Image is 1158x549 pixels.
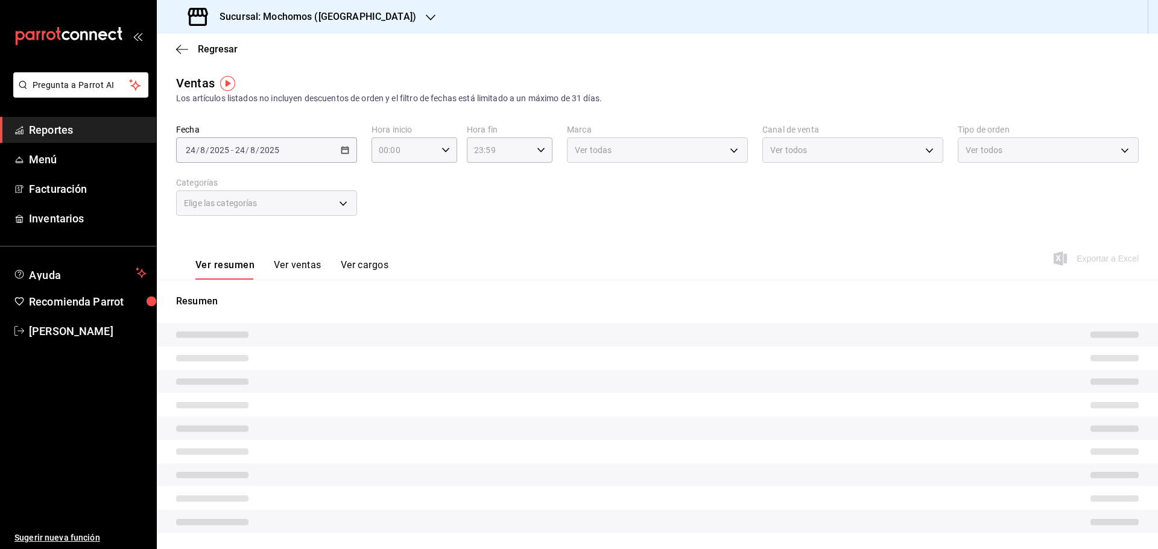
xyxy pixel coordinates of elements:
span: Elige las categorías [184,197,258,209]
input: -- [250,145,256,155]
label: Canal de venta [762,125,943,134]
span: Reportes [29,122,147,138]
span: / [206,145,209,155]
span: / [245,145,249,155]
label: Marca [567,125,748,134]
button: Ver ventas [274,259,321,280]
span: Pregunta a Parrot AI [33,79,130,92]
label: Fecha [176,125,357,134]
h3: Sucursal: Mochomos ([GEOGRAPHIC_DATA]) [210,10,416,24]
input: -- [235,145,245,155]
div: Los artículos listados no incluyen descuentos de orden y el filtro de fechas está limitado a un m... [176,92,1139,105]
label: Categorías [176,178,357,187]
p: Resumen [176,294,1139,309]
span: Regresar [198,43,238,55]
span: Sugerir nueva función [14,532,147,544]
label: Hora inicio [372,125,457,134]
span: Ayuda [29,266,131,280]
span: Ver todas [575,144,612,156]
button: open_drawer_menu [133,31,142,41]
span: Menú [29,151,147,168]
label: Tipo de orden [958,125,1139,134]
button: Ver resumen [195,259,255,280]
span: Recomienda Parrot [29,293,147,310]
a: Pregunta a Parrot AI [8,87,148,100]
button: Regresar [176,43,238,55]
span: Ver todos [966,144,1002,156]
span: / [196,145,200,155]
img: Tooltip marker [220,76,235,91]
input: ---- [259,145,280,155]
button: Pregunta a Parrot AI [13,72,148,98]
span: [PERSON_NAME] [29,323,147,339]
span: / [256,145,259,155]
input: ---- [209,145,230,155]
input: -- [185,145,196,155]
button: Ver cargos [341,259,389,280]
span: Ver todos [770,144,807,156]
label: Hora fin [467,125,552,134]
div: navigation tabs [195,259,388,280]
div: Ventas [176,74,215,92]
span: Inventarios [29,210,147,227]
span: Facturación [29,181,147,197]
input: -- [200,145,206,155]
span: - [231,145,233,155]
